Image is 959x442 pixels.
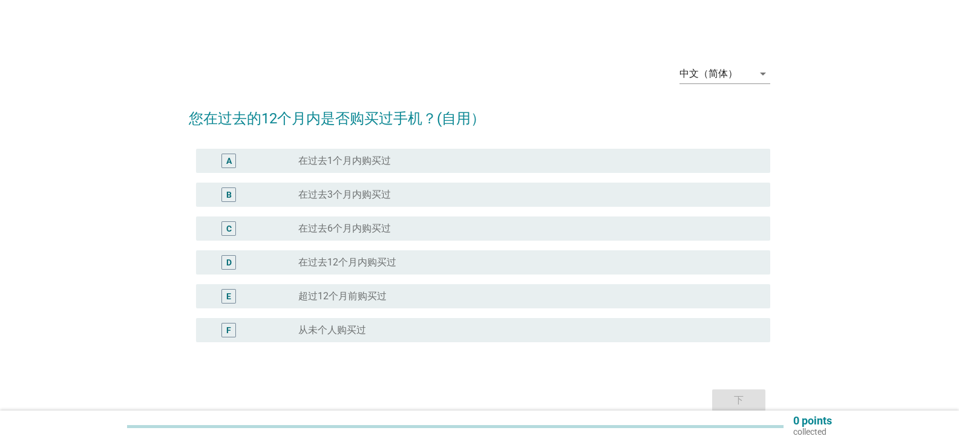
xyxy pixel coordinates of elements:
label: 在过去6个月内购买过 [298,223,391,235]
div: 中文（简体） [679,68,738,79]
label: 从未个人购买过 [298,324,366,336]
label: 在过去1个月内购买过 [298,155,391,167]
div: D [226,256,232,269]
div: F [226,324,231,337]
label: 超过12个月前购买过 [298,290,387,302]
label: 在过去3个月内购买过 [298,189,391,201]
div: B [226,189,232,201]
i: arrow_drop_down [756,67,770,81]
h2: 您在过去的12个月内是否购买过手机？(自用） [189,96,770,129]
div: A [226,155,232,167]
div: E [226,290,231,303]
p: collected [793,426,832,437]
div: C [226,223,232,235]
label: 在过去12个月内购买过 [298,256,396,268]
p: 0 points [793,415,832,426]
